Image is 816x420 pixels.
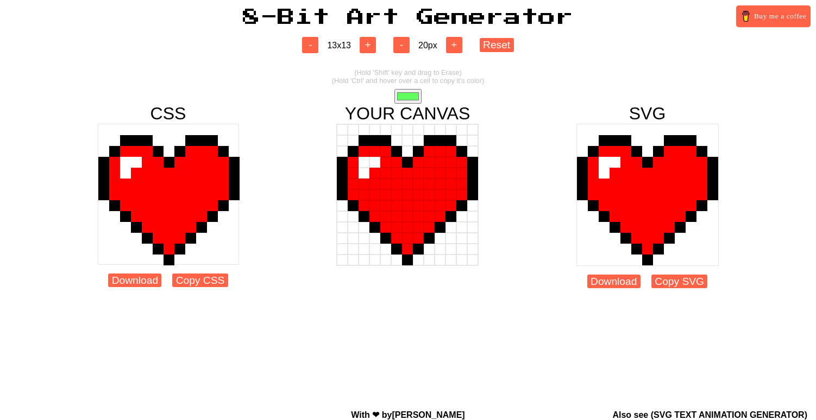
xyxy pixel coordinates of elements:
[754,11,806,22] span: Buy me a coffee
[629,104,666,124] span: SVG
[651,275,707,288] button: Copy SVG
[150,104,186,124] span: CSS
[392,410,465,419] a: [PERSON_NAME]
[736,5,811,27] a: Buy me a coffee
[612,410,807,419] span: Also see ( )
[740,11,751,22] img: Buy me a coffee
[345,104,470,124] span: YOUR CANVAS
[587,275,641,288] button: Download
[302,37,318,53] button: -
[446,37,462,53] button: +
[332,68,484,85] span: (Hold 'Shift' key and drag to Erase) (Hold 'Ctrl' and hover over a cell to copy it's color)
[480,38,514,52] button: Reset
[418,41,437,50] span: 20 px
[327,41,351,50] span: 13 x 13
[393,37,410,53] button: -
[372,410,379,419] span: love
[108,273,161,287] button: Download
[654,410,805,419] a: SVG TEXT ANIMATION GENERATOR
[172,273,228,287] button: Copy CSS
[360,37,376,53] button: +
